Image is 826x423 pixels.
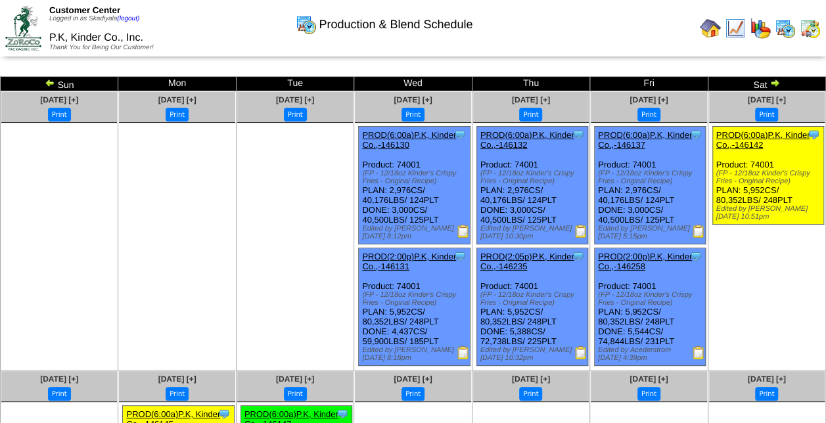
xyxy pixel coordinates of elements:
[394,95,432,104] a: [DATE] [+]
[453,128,467,141] img: Tooltip
[480,225,587,240] div: Edited by [PERSON_NAME] [DATE] 10:30pm
[590,77,708,91] td: Fri
[574,225,587,238] img: Production Report
[284,108,307,122] button: Print
[519,108,542,122] button: Print
[40,374,78,384] a: [DATE] [+]
[755,387,778,401] button: Print
[598,169,705,185] div: (FP - 12/18oz Kinder's Crispy Fries - Original Recipe)
[716,205,823,221] div: Edited by [PERSON_NAME] [DATE] 10:51pm
[480,169,587,185] div: (FP - 12/18oz Kinder's Crispy Fries - Original Recipe)
[336,407,349,420] img: Tooltip
[637,108,660,122] button: Print
[402,387,424,401] button: Print
[700,18,721,39] img: home.gif
[236,77,354,91] td: Tue
[394,374,432,384] a: [DATE] [+]
[692,225,705,238] img: Production Report
[712,127,823,225] div: Product: 74001 PLAN: 5,952CS / 80,352LBS / 248PLT
[755,108,778,122] button: Print
[512,95,550,104] a: [DATE] [+]
[480,291,587,307] div: (FP - 12/18oz Kinder's Crispy Fries - Original Recipe)
[480,252,574,271] a: PROD(2:05p)P.K, Kinder Co.,-146235
[689,250,702,263] img: Tooltip
[49,5,120,15] span: Customer Center
[359,248,470,366] div: Product: 74001 PLAN: 5,952CS / 80,352LBS / 248PLT DONE: 4,437CS / 59,900LBS / 185PLT
[45,78,55,88] img: arrowleft.gif
[716,169,823,185] div: (FP - 12/18oz Kinder's Crispy Fries - Original Recipe)
[595,248,706,366] div: Product: 74001 PLAN: 5,952CS / 80,352LBS / 248PLT DONE: 5,544CS / 74,844LBS / 231PLT
[362,130,456,150] a: PROD(6:00a)P.K, Kinder Co.,-146130
[725,18,746,39] img: line_graph.gif
[769,78,780,88] img: arrowright.gif
[158,374,196,384] a: [DATE] [+]
[472,77,589,91] td: Thu
[689,128,702,141] img: Tooltip
[807,128,820,141] img: Tooltip
[598,252,692,271] a: PROD(2:00p)P.K, Kinder Co.,-146258
[598,346,705,362] div: Edited by Acederstrom [DATE] 4:39pm
[362,225,469,240] div: Edited by [PERSON_NAME] [DATE] 8:12pm
[457,346,470,359] img: Production Report
[362,169,469,185] div: (FP - 12/18oz Kinder's Crispy Fries - Original Recipe)
[748,374,786,384] a: [DATE] [+]
[5,6,41,50] img: ZoRoCo_Logo(Green%26Foil)%20jpg.webp
[40,95,78,104] a: [DATE] [+]
[354,77,472,91] td: Wed
[480,346,587,362] div: Edited by [PERSON_NAME] [DATE] 10:32pm
[453,250,467,263] img: Tooltip
[480,130,574,150] a: PROD(6:00a)P.K, Kinder Co.,-146132
[716,130,810,150] a: PROD(6:00a)P.K, Kinder Co.,-146142
[630,374,668,384] a: [DATE] [+]
[598,291,705,307] div: (FP - 12/18oz Kinder's Crispy Fries - Original Recipe)
[49,44,154,51] span: Thank You for Being Our Customer!
[158,95,196,104] a: [DATE] [+]
[750,18,771,39] img: graph.gif
[218,407,231,420] img: Tooltip
[359,127,470,244] div: Product: 74001 PLAN: 2,976CS / 40,176LBS / 124PLT DONE: 3,000CS / 40,500LBS / 125PLT
[692,346,705,359] img: Production Report
[457,225,470,238] img: Production Report
[595,127,706,244] div: Product: 74001 PLAN: 2,976CS / 40,176LBS / 124PLT DONE: 3,000CS / 40,500LBS / 125PLT
[48,108,71,122] button: Print
[49,32,143,43] span: P.K, Kinder Co., Inc.
[296,14,317,35] img: calendarprod.gif
[362,346,469,362] div: Edited by [PERSON_NAME] [DATE] 8:18pm
[598,225,705,240] div: Edited by [PERSON_NAME] [DATE] 5:15pm
[708,77,825,91] td: Sat
[574,346,587,359] img: Production Report
[362,252,456,271] a: PROD(2:00p)P.K, Kinder Co.,-146131
[49,15,139,22] span: Logged in as Skadiyala
[748,95,786,104] a: [DATE] [+]
[572,250,585,263] img: Tooltip
[402,108,424,122] button: Print
[476,248,587,366] div: Product: 74001 PLAN: 5,952CS / 80,352LBS / 248PLT DONE: 5,388CS / 72,738LBS / 225PLT
[630,95,668,104] a: [DATE] [+]
[118,77,236,91] td: Mon
[166,387,189,401] button: Print
[519,387,542,401] button: Print
[637,387,660,401] button: Print
[512,374,550,384] a: [DATE] [+]
[117,15,139,22] a: (logout)
[166,108,189,122] button: Print
[276,374,314,384] a: [DATE] [+]
[800,18,821,39] img: calendarinout.gif
[775,18,796,39] img: calendarprod.gif
[276,95,314,104] a: [DATE] [+]
[598,130,692,150] a: PROD(6:00a)P.K, Kinder Co.,-146137
[1,77,118,91] td: Sun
